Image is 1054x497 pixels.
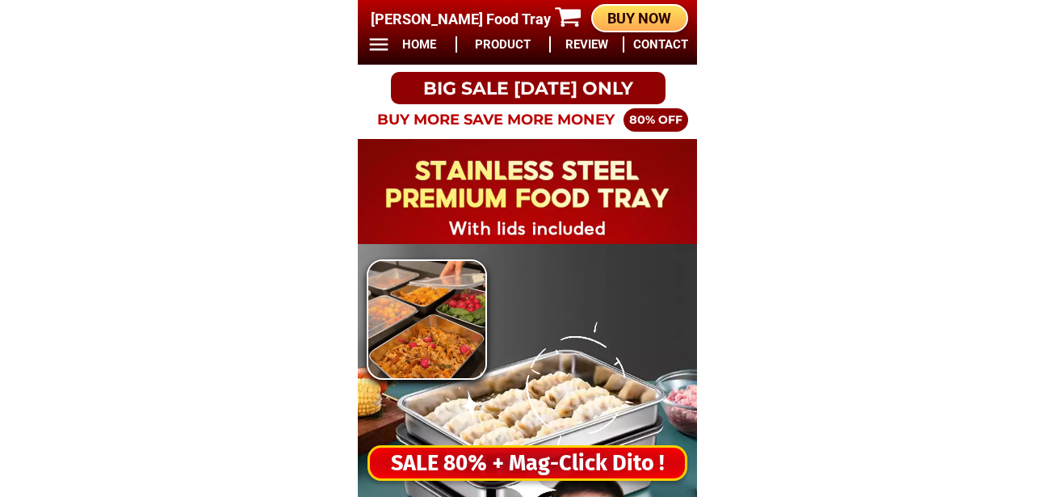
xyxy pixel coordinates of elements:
[360,108,630,131] h4: BUY MORE SAVE MORE MONEY
[633,36,688,54] h6: CONTACT
[391,75,666,102] h4: BIG SALE [DATE] ONLY
[370,447,685,480] div: SALE 80% + Mag-Click Dito !
[392,36,447,54] h6: HOME
[622,111,690,128] h4: 80% OFF
[560,36,615,54] h6: REVIEW
[593,7,687,29] div: BUY NOW
[371,8,561,30] h4: [PERSON_NAME] Food Tray
[465,36,540,54] h6: PRODUCT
